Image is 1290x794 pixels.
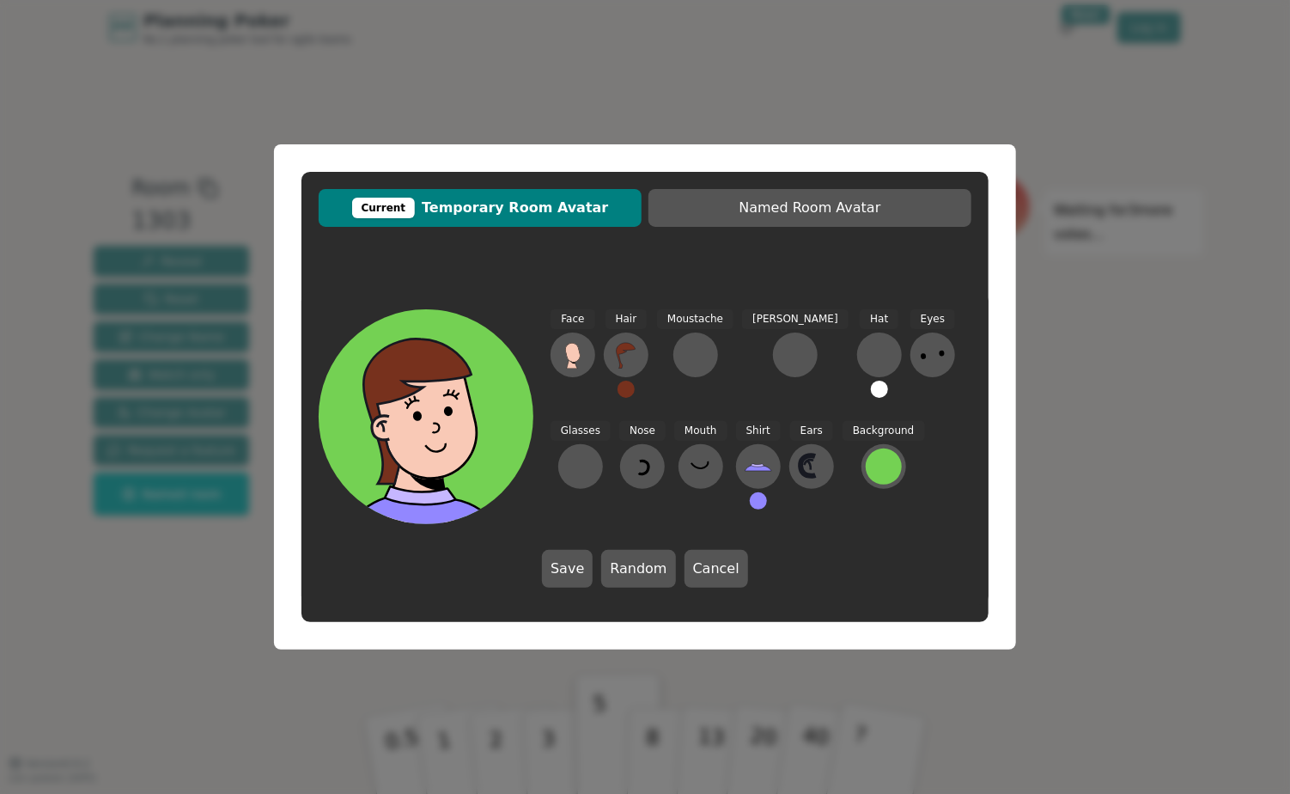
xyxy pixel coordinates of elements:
[619,421,666,441] span: Nose
[685,550,748,588] button: Cancel
[601,550,675,588] button: Random
[648,189,971,227] button: Named Room Avatar
[910,309,955,329] span: Eyes
[657,309,733,329] span: Moustache
[736,421,781,441] span: Shirt
[657,198,963,218] span: Named Room Avatar
[860,309,898,329] span: Hat
[319,189,642,227] button: CurrentTemporary Room Avatar
[674,421,727,441] span: Mouth
[327,198,633,218] span: Temporary Room Avatar
[542,550,593,588] button: Save
[790,421,833,441] span: Ears
[551,309,594,329] span: Face
[843,421,925,441] span: Background
[605,309,648,329] span: Hair
[551,421,611,441] span: Glasses
[352,198,416,218] div: Current
[742,309,849,329] span: [PERSON_NAME]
